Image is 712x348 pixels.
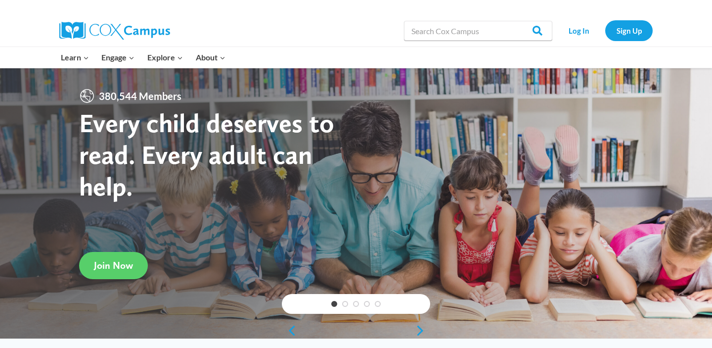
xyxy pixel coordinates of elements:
[557,20,653,41] nav: Secondary Navigation
[101,51,134,64] span: Engage
[404,21,552,41] input: Search Cox Campus
[415,325,430,337] a: next
[61,51,89,64] span: Learn
[54,47,231,68] nav: Primary Navigation
[282,325,297,337] a: previous
[79,252,148,279] a: Join Now
[557,20,600,41] a: Log In
[94,259,133,271] span: Join Now
[59,22,170,40] img: Cox Campus
[282,321,430,341] div: content slider buttons
[196,51,225,64] span: About
[375,301,381,307] a: 5
[79,107,334,201] strong: Every child deserves to read. Every adult can help.
[331,301,337,307] a: 1
[353,301,359,307] a: 3
[364,301,370,307] a: 4
[95,88,185,104] span: 380,544 Members
[605,20,653,41] a: Sign Up
[342,301,348,307] a: 2
[147,51,183,64] span: Explore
